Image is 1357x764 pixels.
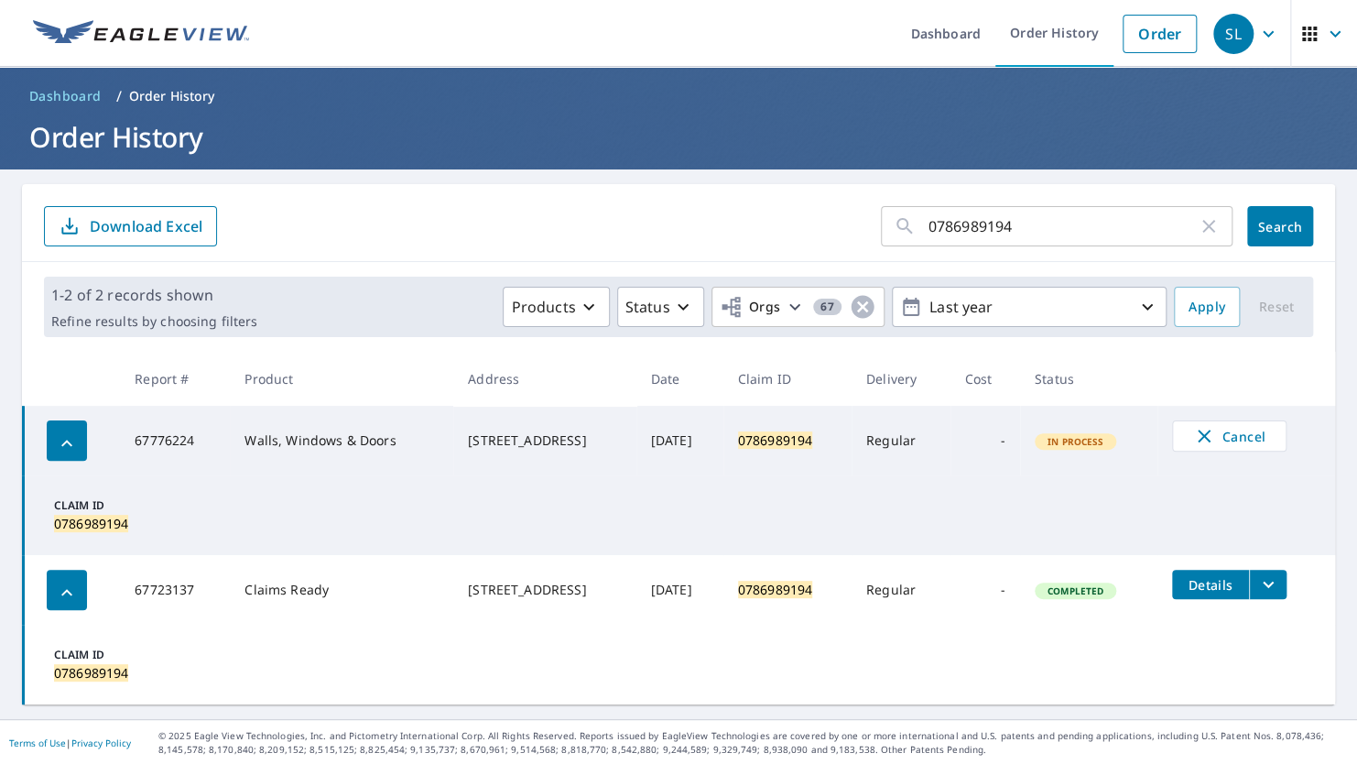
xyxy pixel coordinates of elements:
[852,352,950,406] th: Delivery
[453,352,635,406] th: Address
[636,555,723,625] td: [DATE]
[720,296,781,319] span: Orgs
[54,515,128,532] mark: 0786989194
[1174,287,1240,327] button: Apply
[950,352,1020,406] th: Cost
[22,82,1335,111] nav: breadcrumb
[54,664,128,682] mark: 0786989194
[625,296,670,318] p: Status
[468,431,621,450] div: [STREET_ADDRESS]
[928,201,1198,252] input: Address, Report #, Claim ID, etc.
[950,555,1020,625] td: -
[1172,420,1286,452] button: Cancel
[120,406,230,475] td: 67776224
[33,20,249,48] img: EV Logo
[44,206,217,246] button: Download Excel
[1172,570,1249,599] button: detailsBtn-67723137
[950,406,1020,475] td: -
[129,87,215,105] p: Order History
[120,555,230,625] td: 67723137
[54,647,157,663] p: Claim ID
[1262,218,1298,235] span: Search
[503,287,609,327] button: Products
[158,729,1348,757] p: © 2025 Eagle View Technologies, Inc. and Pictometry International Corp. All Rights Reserved. Repo...
[230,352,453,406] th: Product
[120,352,230,406] th: Report #
[230,406,453,475] td: Walls, Windows & Doors
[922,291,1136,323] p: Last year
[738,581,813,598] mark: 0786989194
[511,296,575,318] p: Products
[1191,425,1267,447] span: Cancel
[1123,15,1197,53] a: Order
[1183,576,1238,594] span: Details
[29,87,102,105] span: Dashboard
[1247,206,1313,246] button: Search
[468,581,621,599] div: [STREET_ADDRESS]
[1037,435,1115,448] span: In Process
[636,352,723,406] th: Date
[636,406,723,475] td: [DATE]
[852,406,950,475] td: Regular
[1037,584,1114,597] span: Completed
[1189,296,1225,319] span: Apply
[22,118,1335,156] h1: Order History
[116,85,122,107] li: /
[22,82,109,111] a: Dashboard
[230,555,453,625] td: Claims Ready
[892,287,1167,327] button: Last year
[51,284,257,306] p: 1-2 of 2 records shown
[738,431,813,449] mark: 0786989194
[852,555,950,625] td: Regular
[723,352,852,406] th: Claim ID
[1213,14,1254,54] div: SL
[711,287,885,327] button: Orgs67
[1249,570,1286,599] button: filesDropdownBtn-67723137
[9,737,66,749] a: Terms of Use
[90,216,202,236] p: Download Excel
[71,737,131,749] a: Privacy Policy
[617,287,704,327] button: Status
[1020,352,1157,406] th: Status
[9,737,131,748] p: |
[54,497,157,514] p: Claim ID
[51,313,257,330] p: Refine results by choosing filters
[813,300,841,313] span: 67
